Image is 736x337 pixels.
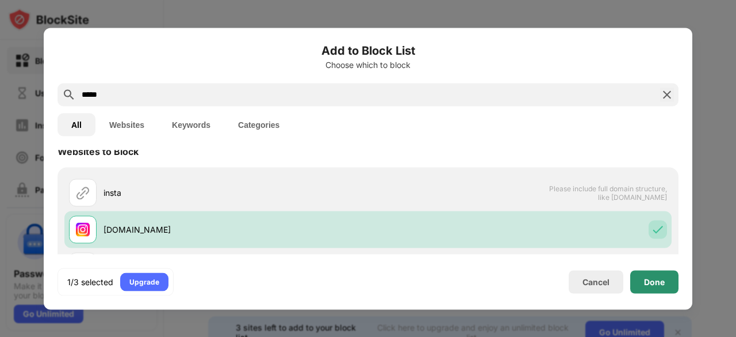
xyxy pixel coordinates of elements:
[95,113,158,136] button: Websites
[62,88,76,101] img: search.svg
[57,41,678,59] h6: Add to Block List
[57,113,95,136] button: All
[129,276,159,287] div: Upgrade
[224,113,293,136] button: Categories
[103,187,368,199] div: insta
[103,224,368,236] div: [DOMAIN_NAME]
[549,184,667,201] span: Please include full domain structure, like [DOMAIN_NAME]
[158,113,224,136] button: Keywords
[644,277,665,286] div: Done
[76,185,90,199] img: url.svg
[57,145,139,157] div: Websites to Block
[76,222,90,236] img: favicons
[582,277,609,287] div: Cancel
[57,60,678,69] div: Choose which to block
[67,276,113,287] div: 1/3 selected
[660,88,674,101] img: search-close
